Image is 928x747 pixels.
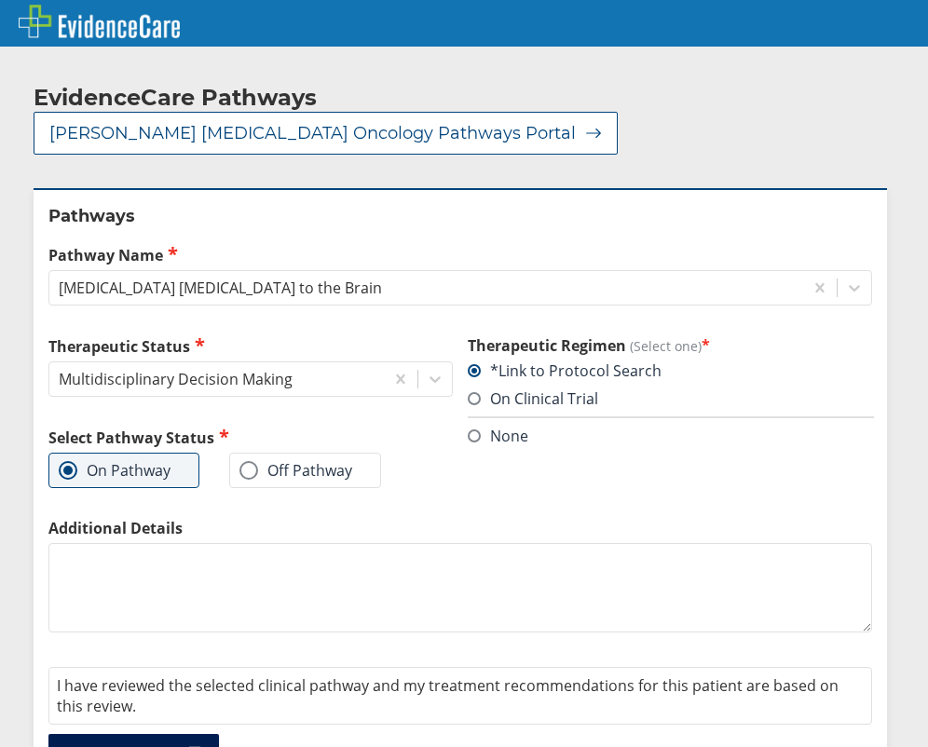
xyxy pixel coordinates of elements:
[34,112,618,155] button: [PERSON_NAME] [MEDICAL_DATA] Oncology Pathways Portal
[19,5,180,38] img: EvidenceCare
[468,335,872,356] h3: Therapeutic Regimen
[468,360,662,381] label: *Link to Protocol Search
[34,84,317,112] h2: EvidenceCare Pathways
[57,675,839,716] span: I have reviewed the selected clinical pathway and my treatment recommendations for this patient a...
[630,337,702,355] span: (Select one)
[468,388,598,409] label: On Clinical Trial
[59,369,293,389] div: Multidisciplinary Decision Making
[59,461,171,480] label: On Pathway
[49,122,576,144] span: [PERSON_NAME] [MEDICAL_DATA] Oncology Pathways Portal
[48,205,872,227] h2: Pathways
[48,335,453,357] label: Therapeutic Status
[48,518,872,538] label: Additional Details
[59,278,382,298] div: [MEDICAL_DATA] [MEDICAL_DATA] to the Brain
[239,461,352,480] label: Off Pathway
[48,244,872,265] label: Pathway Name
[468,426,528,446] label: None
[48,427,453,448] h2: Select Pathway Status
